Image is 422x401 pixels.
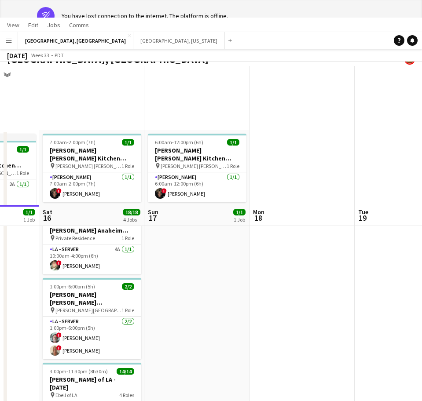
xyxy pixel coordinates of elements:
div: 4 Jobs [123,216,140,223]
span: 1 Role [121,235,134,241]
h3: [PERSON_NAME] [PERSON_NAME] Anaheim [DATE] [43,219,141,234]
span: 2/2 [122,283,134,290]
span: Sat [43,208,52,216]
app-card-role: [PERSON_NAME]1/16:00am-12:00pm (6h)![PERSON_NAME] [148,172,246,202]
div: 1 Job [234,216,245,223]
app-job-card: 7:00am-2:00pm (7h)1/1[PERSON_NAME] [PERSON_NAME] Kitchen [DATE] [PERSON_NAME] [PERSON_NAME] Cater... [43,134,141,202]
span: 1 Role [121,163,134,169]
h3: [PERSON_NAME] [PERSON_NAME] Kitchen [DATE] [148,146,246,162]
span: 1/1 [23,209,35,215]
app-job-card: 1:00pm-6:00pm (5h)2/2[PERSON_NAME] [PERSON_NAME] [PERSON_NAME] [DATE] [PERSON_NAME][GEOGRAPHIC_DA... [43,278,141,359]
span: View [7,21,19,29]
a: View [4,19,23,31]
span: Jobs [47,21,60,29]
span: Ebell of LA [55,392,77,398]
app-job-card: 10:00am-4:00pm (6h)1/1[PERSON_NAME] [PERSON_NAME] Anaheim [DATE] Private Residence1 RoleLA - Serv... [43,206,141,274]
span: 14/14 [117,368,134,375]
span: 17 [147,213,158,223]
h3: [PERSON_NAME] of LA - [DATE] [43,375,141,391]
span: ! [161,188,167,193]
div: [DATE] [7,51,27,60]
span: 1:00pm-6:00pm (5h) [50,283,95,290]
div: You have lost connection to the internet. The platform is offline. [62,12,228,20]
h3: [PERSON_NAME] [PERSON_NAME] [PERSON_NAME] [DATE] [43,291,141,306]
span: ! [56,188,62,193]
span: ! [56,332,62,338]
span: 19 [357,213,368,223]
span: [PERSON_NAME] [PERSON_NAME] Catering [55,163,121,169]
span: Sun [148,208,158,216]
h3: [PERSON_NAME] [PERSON_NAME] Kitchen [DATE] [43,146,141,162]
button: [GEOGRAPHIC_DATA], [US_STATE] [133,32,225,49]
span: 1 Role [227,163,239,169]
span: 6:00am-12:00pm (6h) [155,139,203,146]
span: 1/1 [233,209,246,215]
span: Edit [28,21,38,29]
span: ! [56,260,62,266]
button: [GEOGRAPHIC_DATA], [GEOGRAPHIC_DATA] [18,32,133,49]
span: Comms [69,21,89,29]
span: 1/1 [227,139,239,146]
span: [PERSON_NAME][GEOGRAPHIC_DATA][DEMOGRAPHIC_DATA] [55,307,121,314]
div: PDT [55,52,64,58]
span: 1/1 [17,146,29,153]
div: 1 Job [23,216,35,223]
span: Private Residence [55,235,95,241]
span: 1 Role [16,170,29,176]
span: 18 [252,213,264,223]
span: 18/18 [123,209,140,215]
span: Mon [253,208,264,216]
a: Jobs [44,19,64,31]
app-job-card: 6:00am-12:00pm (6h)1/1[PERSON_NAME] [PERSON_NAME] Kitchen [DATE] [PERSON_NAME] [PERSON_NAME] Cate... [148,134,246,202]
span: 1 Role [121,307,134,314]
span: Tue [358,208,368,216]
span: [PERSON_NAME] [PERSON_NAME] Catering [161,163,227,169]
a: Edit [25,19,42,31]
span: 3:00pm-11:30pm (8h30m) [50,368,108,375]
app-card-role: LA - Server4A1/110:00am-4:00pm (6h)![PERSON_NAME] [43,244,141,274]
span: 7:00am-2:00pm (7h) [50,139,95,146]
app-card-role: LA - Server2/21:00pm-6:00pm (5h)![PERSON_NAME]![PERSON_NAME] [43,317,141,359]
span: 4 Roles [119,392,134,398]
span: ! [56,345,62,350]
app-card-role: [PERSON_NAME]1/17:00am-2:00pm (7h)![PERSON_NAME] [43,172,141,202]
span: 16 [41,213,52,223]
a: Comms [66,19,92,31]
span: Week 33 [29,52,51,58]
span: 1/1 [122,139,134,146]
